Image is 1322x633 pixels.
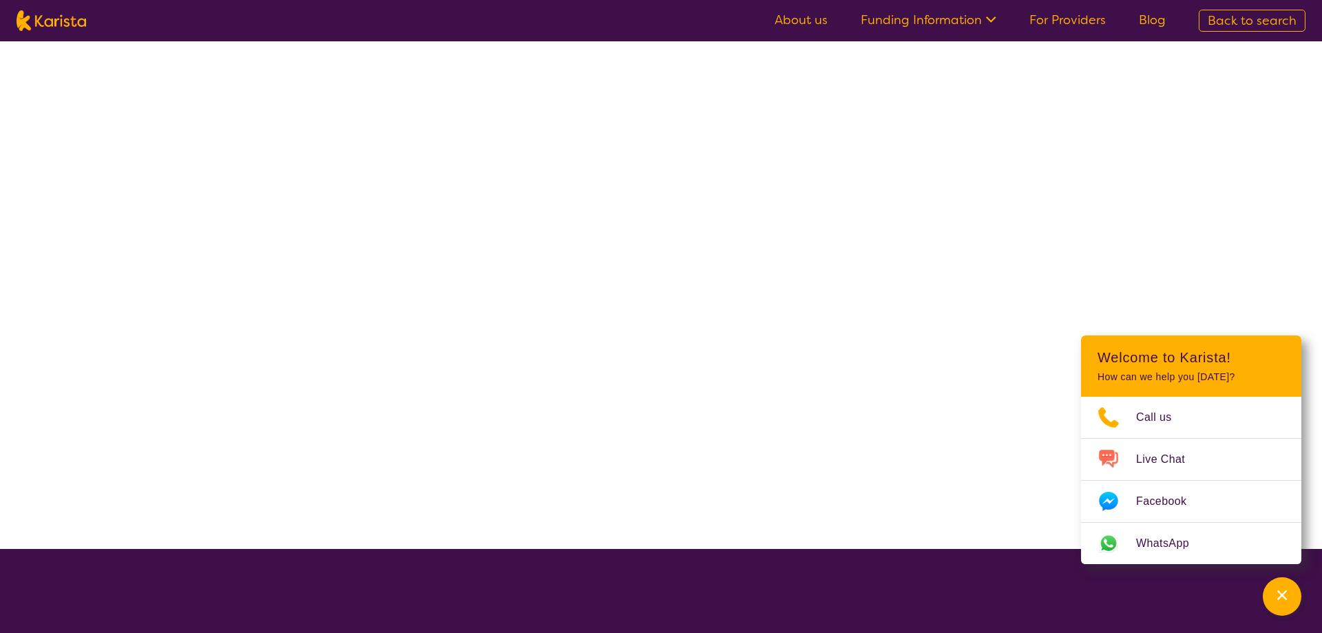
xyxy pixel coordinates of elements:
[1199,10,1305,32] a: Back to search
[861,12,996,28] a: Funding Information
[1081,335,1301,564] div: Channel Menu
[775,12,828,28] a: About us
[1136,449,1202,470] span: Live Chat
[1098,371,1285,383] p: How can we help you [DATE]?
[1081,523,1301,564] a: Web link opens in a new tab.
[1208,12,1297,29] span: Back to search
[1136,407,1188,428] span: Call us
[1029,12,1106,28] a: For Providers
[1136,491,1203,512] span: Facebook
[1098,349,1285,366] h2: Welcome to Karista!
[1081,397,1301,564] ul: Choose channel
[1263,577,1301,616] button: Channel Menu
[1136,533,1206,554] span: WhatsApp
[1139,12,1166,28] a: Blog
[17,10,86,31] img: Karista logo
